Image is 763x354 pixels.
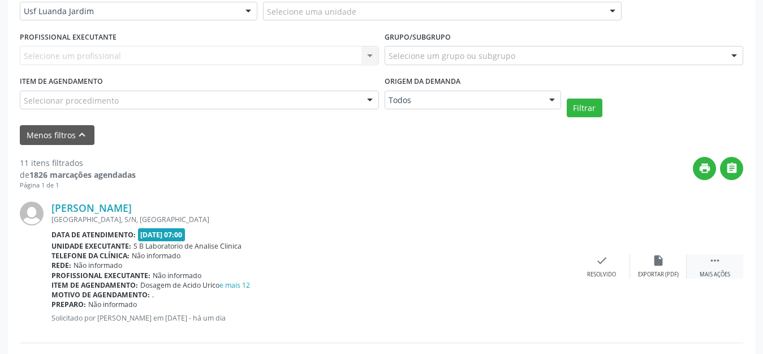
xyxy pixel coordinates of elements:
b: Unidade executante: [51,241,131,251]
button: Menos filtroskeyboard_arrow_up [20,125,94,145]
div: 11 itens filtrados [20,157,136,169]
i: check [596,254,608,267]
label: Item de agendamento [20,73,103,91]
span: Todos [389,95,538,106]
b: Profissional executante: [51,271,150,280]
span: S B Laboratorio de Analise Clinica [133,241,242,251]
span: Não informado [74,261,122,270]
i: print [699,162,711,174]
span: [DATE] 07:00 [138,228,186,241]
a: [PERSON_NAME] [51,202,132,214]
span: Selecione um grupo ou subgrupo [389,50,515,62]
span: Usf Luanda Jardim [24,6,234,17]
div: Exportar (PDF) [638,271,679,279]
i:  [709,254,721,267]
button:  [720,157,743,180]
span: . [152,290,154,300]
div: Página 1 de 1 [20,181,136,190]
div: Resolvido [587,271,616,279]
label: PROFISSIONAL EXECUTANTE [20,28,117,46]
label: Grupo/Subgrupo [385,28,451,46]
i: insert_drive_file [652,254,665,267]
span: Não informado [153,271,201,280]
a: e mais 12 [219,280,250,290]
b: Data de atendimento: [51,230,136,240]
i: keyboard_arrow_up [76,129,88,141]
label: Origem da demanda [385,73,460,91]
button: print [693,157,716,180]
p: Solicitado por [PERSON_NAME] em [DATE] - há um dia [51,313,574,323]
b: Telefone da clínica: [51,251,130,261]
img: img [20,202,44,225]
i:  [726,162,738,174]
strong: 1826 marcações agendadas [29,169,136,180]
b: Item de agendamento: [51,280,138,290]
div: Mais ações [700,271,730,279]
span: Não informado [88,300,137,309]
button: Filtrar [567,99,602,118]
span: Dosagem de Acido Urico [140,280,250,290]
span: Selecionar procedimento [24,95,119,106]
div: [GEOGRAPHIC_DATA], S/N, [GEOGRAPHIC_DATA] [51,215,574,224]
div: de [20,169,136,181]
b: Motivo de agendamento: [51,290,150,300]
span: Selecione uma unidade [267,6,356,18]
span: Não informado [132,251,180,261]
b: Rede: [51,261,71,270]
b: Preparo: [51,300,86,309]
